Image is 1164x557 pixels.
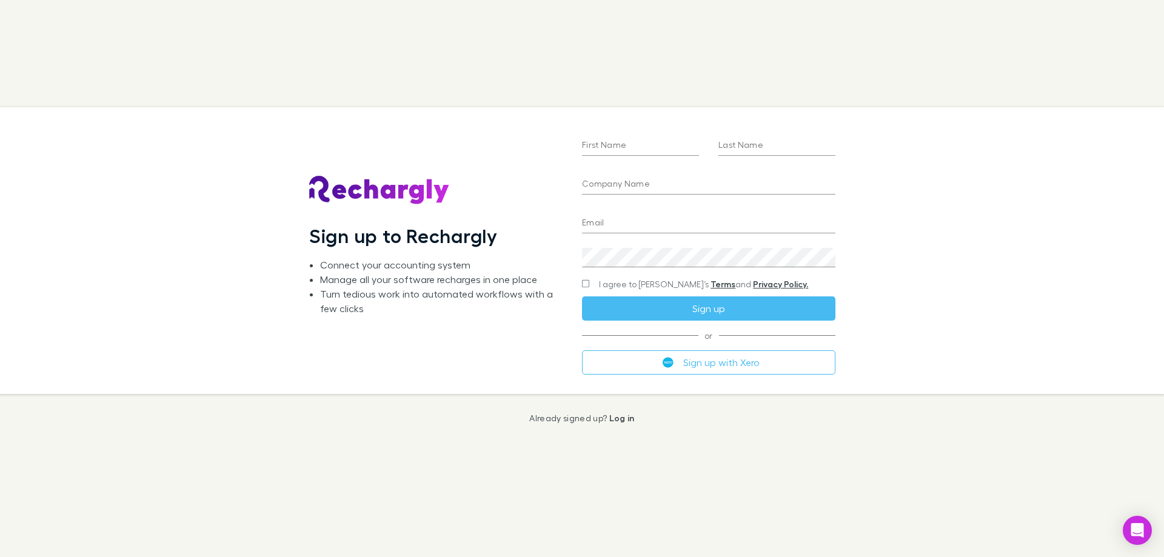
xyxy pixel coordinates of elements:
[309,224,498,247] h1: Sign up to Rechargly
[529,413,634,423] p: Already signed up?
[609,413,635,423] a: Log in
[309,176,450,205] img: Rechargly's Logo
[582,350,835,375] button: Sign up with Xero
[599,278,808,290] span: I agree to [PERSON_NAME]’s and
[320,258,563,272] li: Connect your accounting system
[320,272,563,287] li: Manage all your software recharges in one place
[320,287,563,316] li: Turn tedious work into automated workflows with a few clicks
[1123,516,1152,545] div: Open Intercom Messenger
[582,335,835,336] span: or
[753,279,808,289] a: Privacy Policy.
[663,357,674,368] img: Xero's logo
[711,279,735,289] a: Terms
[582,296,835,321] button: Sign up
